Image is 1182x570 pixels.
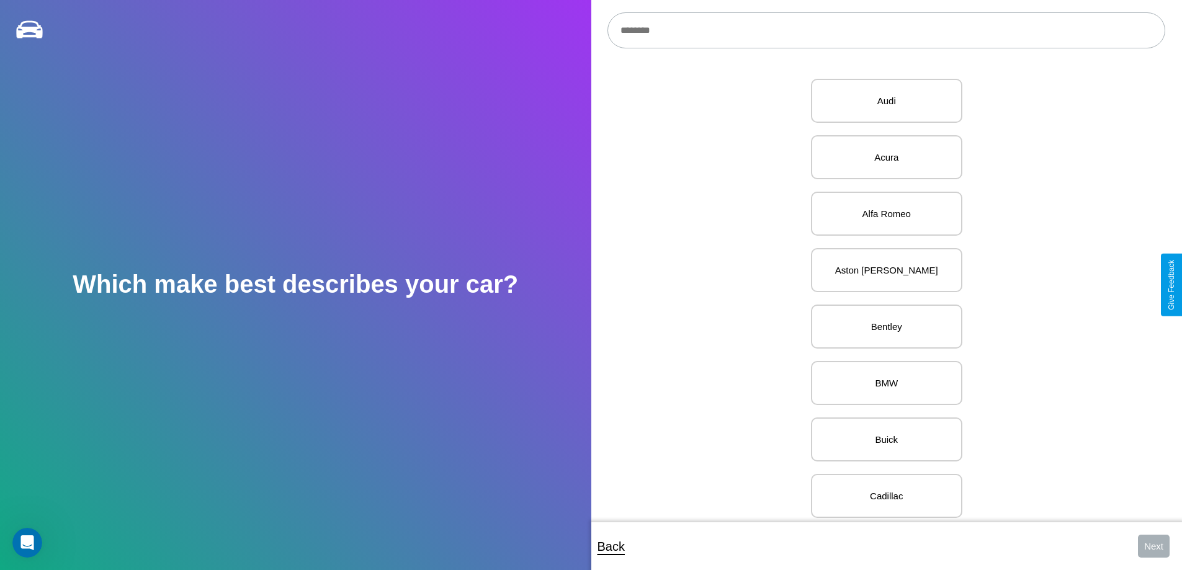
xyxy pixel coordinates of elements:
[825,262,949,278] p: Aston [PERSON_NAME]
[73,270,518,298] h2: Which make best describes your car?
[825,488,949,504] p: Cadillac
[825,205,949,222] p: Alfa Romeo
[825,92,949,109] p: Audi
[825,375,949,391] p: BMW
[598,535,625,558] p: Back
[825,318,949,335] p: Bentley
[1138,535,1170,558] button: Next
[12,528,42,558] iframe: Intercom live chat
[1167,260,1176,310] div: Give Feedback
[825,431,949,448] p: Buick
[825,149,949,166] p: Acura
